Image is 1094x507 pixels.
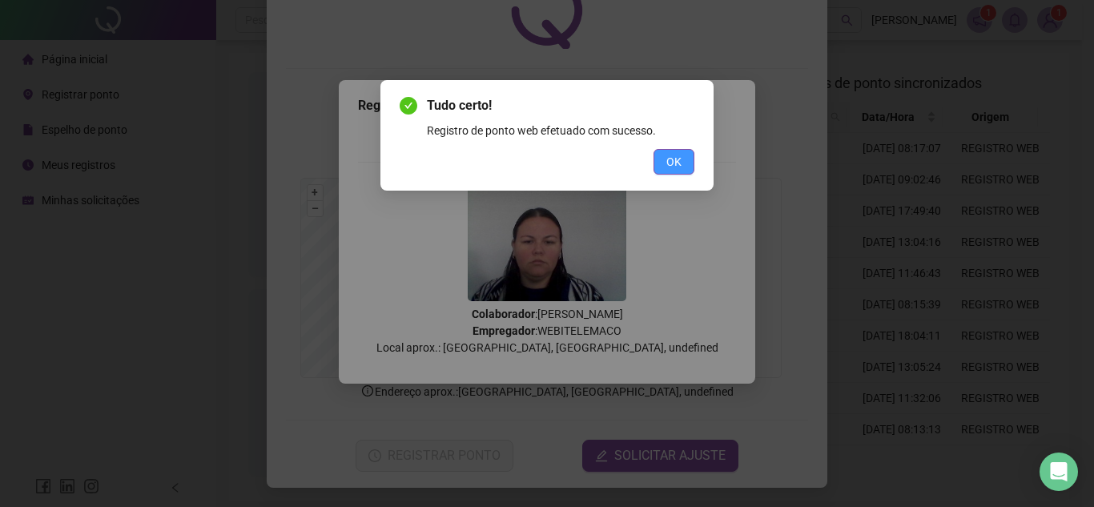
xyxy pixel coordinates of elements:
div: Open Intercom Messenger [1040,453,1078,491]
span: OK [666,153,682,171]
button: OK [654,149,694,175]
span: Tudo certo! [427,96,694,115]
div: Registro de ponto web efetuado com sucesso. [427,122,694,139]
span: check-circle [400,97,417,115]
